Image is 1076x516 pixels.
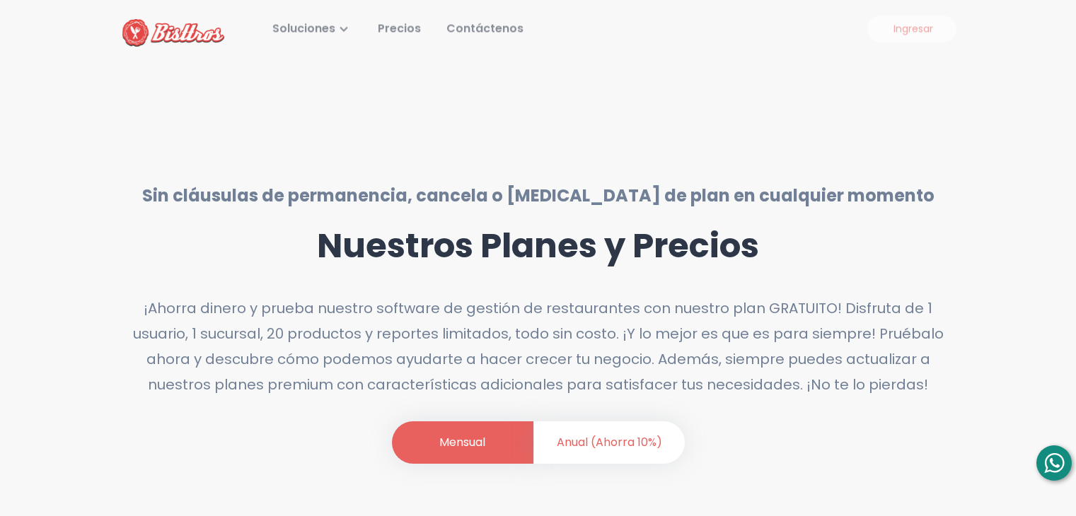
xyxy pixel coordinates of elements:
div: Soluciones [270,19,335,40]
li: Mensual [392,421,533,464]
img: Bisttros POS Logo [122,19,224,47]
a: Contáctenos [444,9,523,48]
div: Contáctenos [444,19,523,40]
li: Anual (Ahorra 10%) [534,421,685,464]
a: Precios [375,9,421,48]
a: Ingresar [869,17,954,40]
div: Precios [375,19,421,40]
h4: Sin cláusulas de permanencia, cancela o [MEDICAL_DATA] de plan en cualquier momento [122,182,954,209]
div: ¡Ahorra dinero y prueba nuestro software de gestión de restaurantes con nuestro plan GRATUITO! Di... [122,295,954,397]
h1: Nuestros Planes y Precios [308,220,768,272]
div: Ingresar [891,20,933,37]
